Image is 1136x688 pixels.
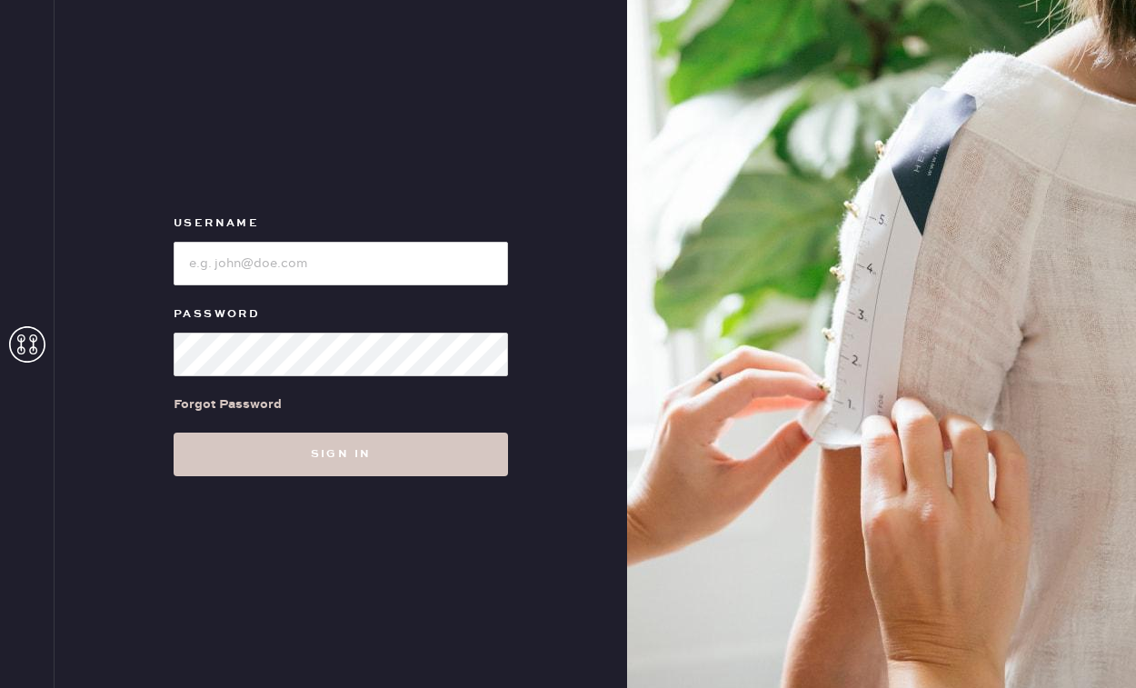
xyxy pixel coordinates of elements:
div: Forgot Password [174,394,282,414]
button: Sign in [174,433,508,476]
label: Password [174,304,508,325]
input: e.g. john@doe.com [174,242,508,285]
a: Forgot Password [174,376,282,433]
label: Username [174,213,508,234]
